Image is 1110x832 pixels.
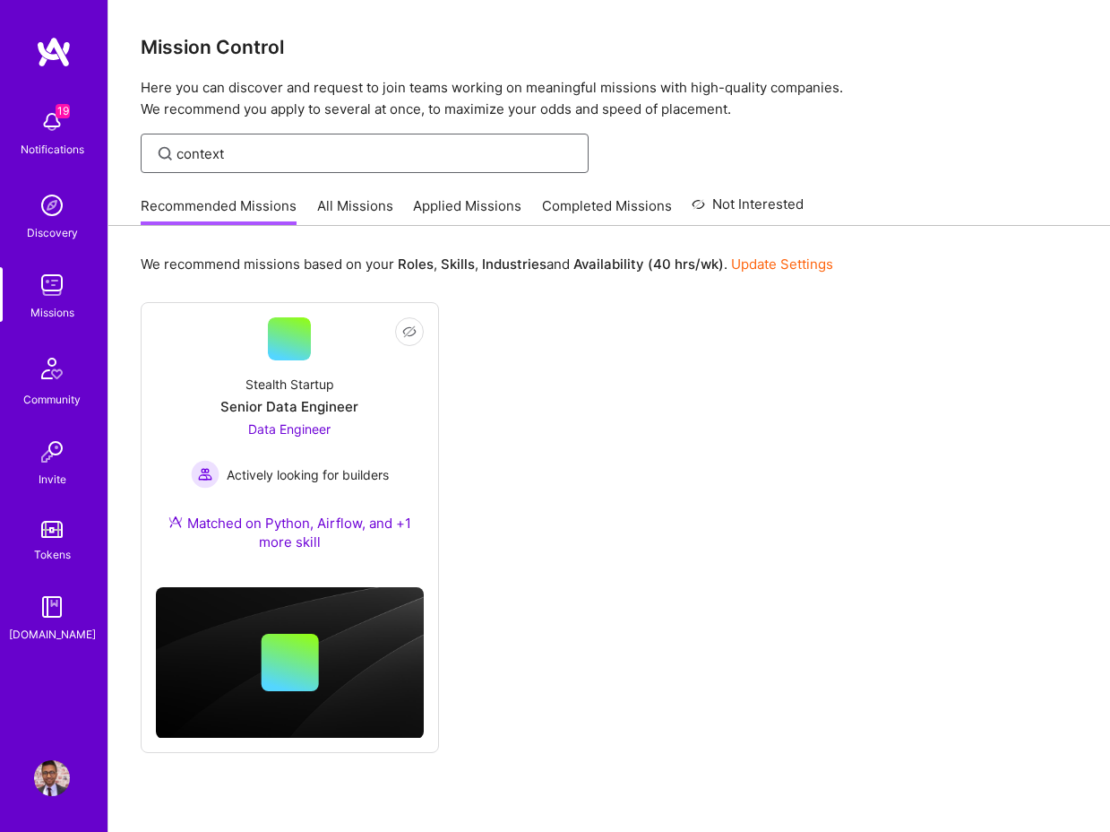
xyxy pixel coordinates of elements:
[220,397,358,416] div: Senior Data Engineer
[731,256,833,273] a: Update Settings
[27,223,78,242] div: Discovery
[56,104,70,118] span: 19
[41,521,63,538] img: tokens
[573,256,724,273] b: Availability (40 hrs/wk)
[317,196,393,226] a: All Missions
[34,434,70,470] img: Invite
[34,267,70,303] img: teamwork
[542,196,672,226] a: Completed Missions
[245,375,334,394] div: Stealth Startup
[168,515,183,529] img: Ateam Purple Icon
[692,194,804,226] a: Not Interested
[141,77,1078,120] p: Here you can discover and request to join teams working on meaningful missions with high-quality ...
[9,625,96,644] div: [DOMAIN_NAME]
[156,587,424,739] img: cover
[23,390,81,409] div: Community
[34,545,71,564] div: Tokens
[34,760,70,796] img: User Avatar
[36,36,72,68] img: logo
[156,317,424,573] a: Stealth StartupSenior Data EngineerData Engineer Actively looking for buildersActively looking fo...
[156,514,424,551] div: Matched on Python, Airflow, and +1 more skill
[413,196,521,226] a: Applied Missions
[191,460,219,489] img: Actively looking for builders
[34,104,70,140] img: bell
[34,187,70,223] img: discovery
[402,325,417,339] i: icon EyeClosed
[141,255,833,273] p: We recommend missions based on your , , and .
[141,196,297,226] a: Recommended Missions
[34,589,70,625] img: guide book
[141,36,1078,58] h3: Mission Control
[39,470,66,489] div: Invite
[176,144,575,163] input: Find Mission...
[30,303,74,322] div: Missions
[30,347,73,390] img: Community
[482,256,546,273] b: Industries
[30,760,74,796] a: User Avatar
[398,256,434,273] b: Roles
[227,465,389,484] span: Actively looking for builders
[21,140,84,159] div: Notifications
[155,143,176,164] i: icon SearchGrey
[441,256,475,273] b: Skills
[248,421,331,437] span: Data Engineer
